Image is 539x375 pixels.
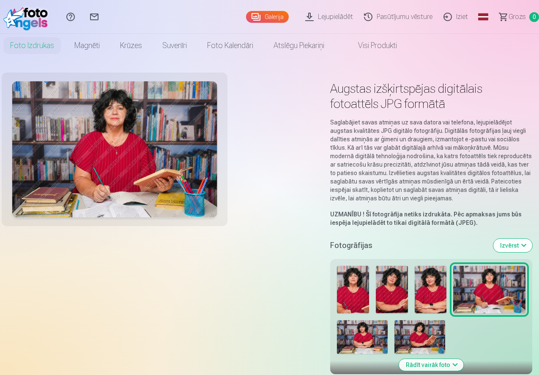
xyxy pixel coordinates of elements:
[330,81,532,111] h1: Augstas izšķirtspējas digitālais fotoattēls JPG formātā
[334,34,407,57] a: Visi produkti
[330,118,532,202] p: Saglabājiet savas atmiņas uz sava datora vai telefona, lejupielādējot augstas kvalitātes JPG digi...
[330,211,364,218] strong: UZMANĪBU !
[399,359,464,371] button: Rādīt vairāk foto
[263,34,334,57] a: Atslēgu piekariņi
[3,3,52,30] img: /fa1
[64,34,110,57] a: Magnēti
[529,12,539,22] span: 0
[246,11,289,23] a: Galerija
[197,34,263,57] a: Foto kalendāri
[330,211,522,226] strong: Šī fotogrāfija netiks izdrukāta. Pēc apmaksas jums būs iespēja lejupielādēt to tikai digitālā for...
[152,34,197,57] a: Suvenīri
[330,240,487,251] h5: Fotogrāfijas
[493,239,532,252] button: Izvērst
[110,34,152,57] a: Krūzes
[509,12,526,22] span: Grozs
